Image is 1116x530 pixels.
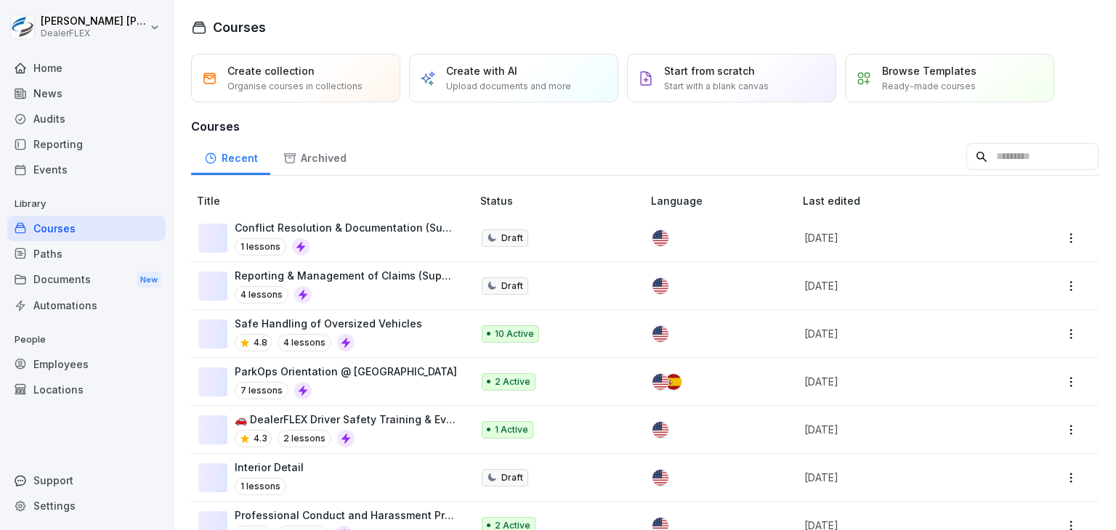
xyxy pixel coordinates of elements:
p: [DATE] [804,374,1006,389]
p: 1 lessons [235,238,286,256]
a: Paths [7,241,166,266]
p: Browse Templates [882,63,976,78]
a: Employees [7,351,166,377]
p: [DATE] [804,422,1006,437]
h3: Courses [191,118,1099,135]
p: 4.8 [254,336,267,349]
a: Reporting [7,131,166,157]
p: Draft [501,280,523,293]
p: 2 lessons [278,430,331,447]
p: ParkOps Orientation @ [GEOGRAPHIC_DATA] [235,364,457,379]
p: Ready-made courses [882,80,976,93]
p: People [7,328,166,351]
a: Automations [7,293,166,318]
p: 4.3 [254,432,267,445]
p: 🚗 DealerFLEX Driver Safety Training & Evaluation [235,412,457,427]
p: Conflict Resolution & Documentation (Supervisor) [235,220,457,235]
p: Language [651,193,797,208]
p: Professional Conduct and Harassment Prevention for Valet Employees [235,507,457,523]
p: Last edited [803,193,1023,208]
p: Draft [501,232,523,245]
img: us.svg [652,326,668,342]
a: Recent [191,138,270,175]
p: Create with AI [446,63,517,78]
p: [DATE] [804,470,1006,485]
div: Documents [7,266,166,293]
p: 1 Active [495,423,528,436]
img: us.svg [652,278,668,294]
p: Safe Handling of Oversized Vehicles [235,316,422,331]
p: [DATE] [804,230,1006,245]
a: Locations [7,377,166,402]
p: Interior Detail [235,460,304,475]
p: [DATE] [804,326,1006,341]
p: Status [480,193,645,208]
p: Draft [501,471,523,484]
div: Support [7,468,166,493]
h1: Courses [213,17,266,37]
img: us.svg [652,374,668,390]
a: Courses [7,216,166,241]
p: [PERSON_NAME] [PERSON_NAME] [41,15,147,28]
p: Organise courses in collections [227,80,363,93]
div: New [137,272,161,288]
p: 1 lessons [235,478,286,495]
p: Start from scratch [664,63,755,78]
p: 2 Active [495,375,530,388]
p: Library [7,192,166,216]
p: Title [197,193,474,208]
img: us.svg [652,230,668,246]
p: 7 lessons [235,382,288,399]
p: [DATE] [804,278,1006,293]
p: Start with a blank canvas [664,80,769,93]
a: Settings [7,493,166,518]
a: Audits [7,106,166,131]
a: Events [7,157,166,182]
p: 4 lessons [235,286,288,303]
p: Upload documents and more [446,80,571,93]
p: DealerFLEX [41,28,147,38]
img: us.svg [652,470,668,486]
p: Reporting & Management of Claims (Supervisor) [235,268,457,283]
p: 10 Active [495,327,534,341]
a: Home [7,55,166,81]
img: us.svg [652,422,668,438]
p: 4 lessons [278,334,331,351]
a: Archived [270,138,359,175]
a: News [7,81,166,106]
img: es.svg [666,374,682,390]
p: Create collection [227,63,315,78]
a: DocumentsNew [7,266,166,293]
